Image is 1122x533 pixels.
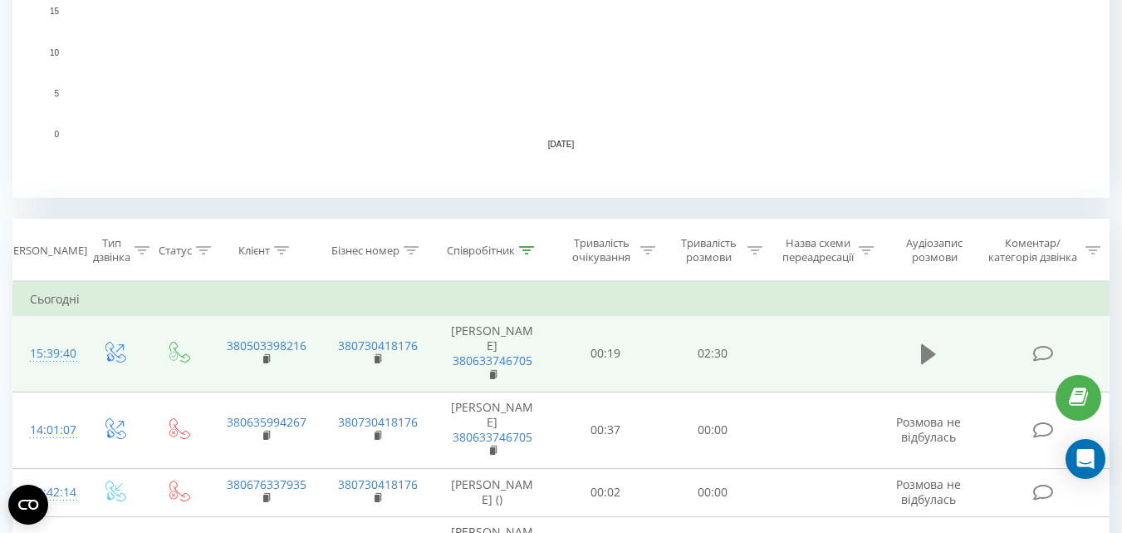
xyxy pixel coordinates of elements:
[238,244,270,258] div: Клієнт
[159,244,192,258] div: Статус
[30,338,65,370] div: 15:39:40
[659,316,767,392] td: 02:30
[227,338,306,353] a: 380503398216
[674,236,743,264] div: Тривалість розмови
[552,468,659,516] td: 00:02
[1066,439,1105,479] div: Open Intercom Messenger
[896,476,961,507] span: Розмова не відбулась
[567,236,636,264] div: Тривалість очікування
[453,353,532,368] a: 380633746705
[338,338,418,353] a: 380730418176
[30,476,65,509] div: 12:42:14
[338,476,418,492] a: 380730418176
[896,414,961,445] span: Розмова не відбулась
[433,468,552,516] td: [PERSON_NAME] ()
[433,392,552,468] td: [PERSON_NAME]
[93,236,130,264] div: Тип дзвінка
[552,316,659,392] td: 00:19
[3,244,87,258] div: [PERSON_NAME]
[54,89,59,98] text: 5
[659,468,767,516] td: 00:00
[552,392,659,468] td: 00:37
[227,476,306,492] a: 380676337935
[13,283,1110,316] td: Сьогодні
[54,130,59,139] text: 0
[548,140,575,149] text: [DATE]
[8,485,48,525] button: Open CMP widget
[331,244,399,258] div: Бізнес номер
[984,236,1081,264] div: Коментар/категорія дзвінка
[338,414,418,430] a: 380730418176
[781,236,855,264] div: Назва схеми переадресації
[447,244,515,258] div: Співробітник
[50,7,60,17] text: 15
[227,414,306,430] a: 380635994267
[453,429,532,445] a: 380633746705
[30,414,65,447] div: 14:01:07
[50,48,60,57] text: 10
[893,236,977,264] div: Аудіозапис розмови
[433,316,552,392] td: [PERSON_NAME]
[659,392,767,468] td: 00:00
